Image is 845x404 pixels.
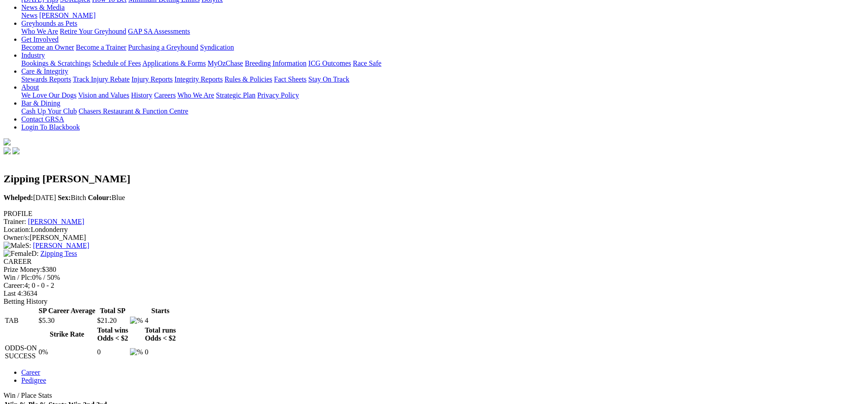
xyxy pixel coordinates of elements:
[4,226,31,233] span: Location:
[308,59,351,67] a: ICG Outcomes
[21,20,77,27] a: Greyhounds as Pets
[38,306,96,315] th: SP Career Average
[245,59,307,67] a: Breeding Information
[4,250,39,257] span: D:
[257,91,299,99] a: Privacy Policy
[200,43,234,51] a: Syndication
[224,75,272,83] a: Rules & Policies
[4,218,26,225] span: Trainer:
[4,290,841,298] div: 3634
[154,91,176,99] a: Careers
[97,344,129,361] td: 0
[21,27,841,35] div: Greyhounds as Pets
[21,75,841,83] div: Care & Integrity
[21,12,841,20] div: News & Media
[79,107,188,115] a: Chasers Restaurant & Function Centre
[28,218,84,225] a: [PERSON_NAME]
[39,12,95,19] a: [PERSON_NAME]
[4,234,30,241] span: Owner/s:
[38,316,96,325] td: $5.30
[21,107,841,115] div: Bar & Dining
[4,274,841,282] div: 0% / 50%
[131,75,173,83] a: Injury Reports
[4,173,841,185] h2: Zipping [PERSON_NAME]
[144,316,176,325] td: 4
[4,282,24,289] span: Career:
[73,75,130,83] a: Track Injury Rebate
[92,59,141,67] a: Schedule of Fees
[177,91,214,99] a: Who We Are
[21,12,37,19] a: News
[60,27,126,35] a: Retire Your Greyhound
[208,59,243,67] a: MyOzChase
[4,242,31,249] span: S:
[130,348,143,356] img: %
[21,75,71,83] a: Stewards Reports
[21,377,46,384] a: Pedigree
[144,306,176,315] th: Starts
[33,242,89,249] a: [PERSON_NAME]
[4,344,37,361] td: ODDS-ON SUCCESS
[4,234,841,242] div: [PERSON_NAME]
[97,326,129,343] th: Total wins Odds < $2
[97,306,129,315] th: Total SP
[21,43,74,51] a: Become an Owner
[21,43,841,51] div: Get Involved
[308,75,349,83] a: Stay On Track
[21,123,80,131] a: Login To Blackbook
[97,316,129,325] td: $21.20
[4,250,31,258] img: Female
[4,258,841,266] div: CAREER
[76,43,126,51] a: Become a Trainer
[4,194,33,201] b: Whelped:
[4,210,841,218] div: PROFILE
[4,298,841,306] div: Betting History
[21,99,60,107] a: Bar & Dining
[38,326,96,343] th: Strike Rate
[4,138,11,145] img: logo-grsa-white.png
[4,274,32,281] span: Win / Plc:
[21,91,841,99] div: About
[78,91,129,99] a: Vision and Values
[21,115,64,123] a: Contact GRSA
[21,59,841,67] div: Industry
[174,75,223,83] a: Integrity Reports
[4,266,841,274] div: $380
[21,35,59,43] a: Get Involved
[12,147,20,154] img: twitter.svg
[58,194,86,201] span: Bitch
[4,316,37,325] td: TAB
[216,91,255,99] a: Strategic Plan
[21,59,90,67] a: Bookings & Scratchings
[4,392,841,400] div: Win / Place Stats
[21,107,77,115] a: Cash Up Your Club
[40,250,77,257] a: Zipping Tess
[4,194,56,201] span: [DATE]
[58,194,71,201] b: Sex:
[21,83,39,91] a: About
[128,27,190,35] a: GAP SA Assessments
[88,194,125,201] span: Blue
[128,43,198,51] a: Purchasing a Greyhound
[353,59,381,67] a: Race Safe
[21,51,45,59] a: Industry
[21,27,58,35] a: Who We Are
[131,91,152,99] a: History
[130,317,143,325] img: %
[4,242,25,250] img: Male
[142,59,206,67] a: Applications & Forms
[274,75,307,83] a: Fact Sheets
[88,194,111,201] b: Colour:
[4,226,841,234] div: Londonderry
[4,147,11,154] img: facebook.svg
[21,91,76,99] a: We Love Our Dogs
[144,344,176,361] td: 0
[21,67,68,75] a: Care & Integrity
[38,344,96,361] td: 0%
[144,326,176,343] th: Total runs Odds < $2
[4,282,841,290] div: 4; 0 - 0 - 2
[21,4,65,11] a: News & Media
[21,369,40,376] a: Career
[4,266,42,273] span: Prize Money:
[4,290,23,297] span: Last 4:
